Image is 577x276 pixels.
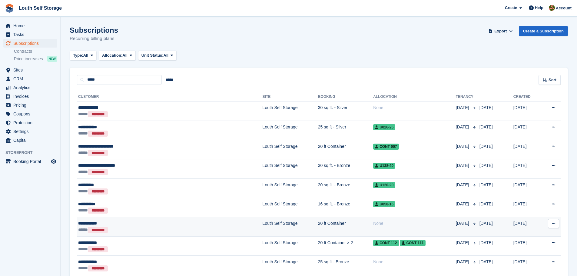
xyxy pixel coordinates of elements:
[16,3,64,13] a: Louth Self Storage
[494,28,507,34] span: Export
[70,35,118,42] p: Recurring billing plans
[513,198,541,217] td: [DATE]
[263,198,318,217] td: Louth Self Storage
[513,256,541,275] td: [DATE]
[122,52,128,58] span: All
[5,4,14,13] img: stora-icon-8386f47178a22dfd0bd8f6a31ec36ba5ce8667c1dd55bd0f319d3a0aa187defe.svg
[5,150,60,156] span: Storefront
[13,157,50,166] span: Booking Portal
[13,83,50,92] span: Analytics
[513,159,541,179] td: [DATE]
[263,101,318,121] td: Louth Self Storage
[456,240,470,246] span: [DATE]
[70,26,118,34] h1: Subscriptions
[479,201,493,206] span: [DATE]
[13,30,50,39] span: Tasks
[373,240,399,246] span: Cont 112
[513,217,541,237] td: [DATE]
[318,92,373,102] th: Booking
[3,127,57,136] a: menu
[3,136,57,145] a: menu
[479,259,493,264] span: [DATE]
[373,92,456,102] th: Allocation
[400,240,425,246] span: Cont 111
[318,236,373,256] td: 20 ft Container × 2
[505,5,517,11] span: Create
[456,182,470,188] span: [DATE]
[3,110,57,118] a: menu
[513,101,541,121] td: [DATE]
[263,236,318,256] td: Louth Self Storage
[373,144,399,150] span: Cont 007
[456,143,470,150] span: [DATE]
[479,240,493,245] span: [DATE]
[513,179,541,198] td: [DATE]
[263,256,318,275] td: Louth Self Storage
[263,121,318,140] td: Louth Self Storage
[456,105,470,111] span: [DATE]
[3,83,57,92] a: menu
[318,121,373,140] td: 25 sq ft - Silver
[3,118,57,127] a: menu
[50,158,57,165] a: Preview store
[479,144,493,149] span: [DATE]
[13,66,50,74] span: Sites
[13,22,50,30] span: Home
[535,5,543,11] span: Help
[3,92,57,101] a: menu
[3,39,57,48] a: menu
[373,163,395,169] span: U138-40
[487,26,514,36] button: Export
[3,30,57,39] a: menu
[73,52,83,58] span: Type:
[138,51,177,61] button: Unit Status: All
[479,221,493,226] span: [DATE]
[47,56,57,62] div: NEW
[479,182,493,187] span: [DATE]
[456,162,470,169] span: [DATE]
[456,220,470,227] span: [DATE]
[13,101,50,109] span: Pricing
[14,56,43,62] span: Price increases
[456,259,470,265] span: [DATE]
[479,125,493,129] span: [DATE]
[373,259,456,265] div: None
[479,163,493,168] span: [DATE]
[373,105,456,111] div: None
[373,124,395,130] span: U026-25
[14,48,57,54] a: Contracts
[318,217,373,237] td: 20 ft Container
[99,51,136,61] button: Allocation: All
[556,5,572,11] span: Account
[70,51,96,61] button: Type: All
[519,26,568,36] a: Create a Subscription
[318,179,373,198] td: 20 sq.ft. - Bronze
[549,5,555,11] img: Andy Smith
[13,136,50,145] span: Capital
[3,66,57,74] a: menu
[318,101,373,121] td: 30 sq.ft. - Silver
[83,52,88,58] span: All
[456,201,470,207] span: [DATE]
[13,39,50,48] span: Subscriptions
[13,110,50,118] span: Coupons
[263,92,318,102] th: Site
[102,52,122,58] span: Allocation:
[3,22,57,30] a: menu
[513,236,541,256] td: [DATE]
[3,101,57,109] a: menu
[318,159,373,179] td: 30 sq.ft. - Bronze
[13,92,50,101] span: Invoices
[13,75,50,83] span: CRM
[513,121,541,140] td: [DATE]
[13,118,50,127] span: Protection
[77,92,263,102] th: Customer
[318,140,373,159] td: 20 ft Container
[318,256,373,275] td: 25 sq ft - Bronze
[373,201,395,207] span: U058-16
[549,77,556,83] span: Sort
[456,124,470,130] span: [DATE]
[164,52,169,58] span: All
[263,217,318,237] td: Louth Self Storage
[263,140,318,159] td: Louth Self Storage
